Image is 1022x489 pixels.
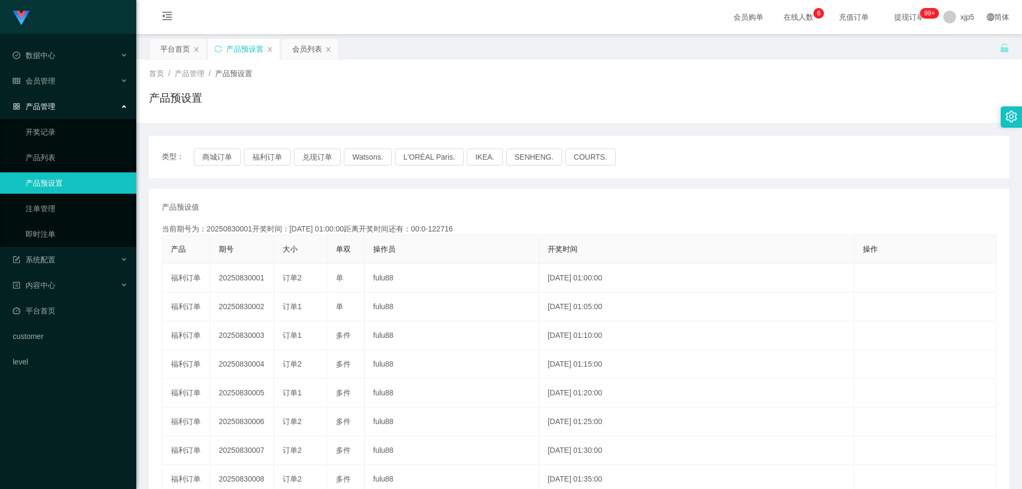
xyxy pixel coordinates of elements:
[226,39,263,59] div: 产品预设置
[215,45,222,53] i: 图标: sync
[26,223,128,245] a: 即时注单
[365,350,539,379] td: fulu88
[193,46,200,53] i: 图标: close
[160,39,190,59] div: 平台首页
[539,408,854,436] td: [DATE] 01:25:00
[373,245,395,253] span: 操作员
[336,331,351,339] span: 多件
[395,148,464,165] button: L'ORÉAL Paris.
[365,379,539,408] td: fulu88
[283,417,302,426] span: 订单2
[162,293,210,321] td: 福利订单
[283,302,302,311] span: 订单1
[539,436,854,465] td: [DATE] 01:30:00
[26,121,128,143] a: 开奖记录
[336,302,343,311] span: 单
[149,90,202,106] h1: 产品预设置
[817,8,821,19] p: 6
[13,11,30,26] img: logo.9652507e.png
[162,321,210,350] td: 福利订单
[548,245,578,253] span: 开奖时间
[539,350,854,379] td: [DATE] 01:15:00
[210,264,274,293] td: 20250830001
[294,148,341,165] button: 兑现订单
[13,351,128,372] a: level
[210,350,274,379] td: 20250830004
[539,379,854,408] td: [DATE] 01:20:00
[539,264,854,293] td: [DATE] 01:00:00
[162,202,199,213] span: 产品预设值
[365,436,539,465] td: fulu88
[13,281,20,289] i: 图标: profile
[1000,43,1009,53] i: 图标: unlock
[162,408,210,436] td: 福利订单
[13,281,55,289] span: 内容中心
[336,417,351,426] span: 多件
[13,103,20,110] i: 图标: appstore-o
[162,148,194,165] span: 类型：
[210,321,274,350] td: 20250830003
[162,379,210,408] td: 福利订单
[283,273,302,282] span: 订单2
[26,147,128,168] a: 产品列表
[13,300,128,321] a: 图标: dashboard平台首页
[325,46,332,53] i: 图标: close
[149,69,164,78] span: 首页
[283,245,298,253] span: 大小
[863,245,878,253] span: 操作
[467,148,503,165] button: IKEA.
[336,360,351,368] span: 多件
[215,69,252,78] span: 产品预设置
[13,77,20,85] i: 图标: table
[987,13,994,21] i: 图标: global
[26,198,128,219] a: 注单管理
[210,379,274,408] td: 20250830005
[506,148,562,165] button: SENHENG.
[13,102,55,111] span: 产品管理
[162,264,210,293] td: 福利订单
[813,8,824,19] sup: 6
[244,148,291,165] button: 福利订单
[210,408,274,436] td: 20250830006
[175,69,204,78] span: 产品管理
[283,446,302,454] span: 订单2
[365,408,539,436] td: fulu88
[168,69,170,78] span: /
[336,388,351,397] span: 多件
[336,273,343,282] span: 单
[539,321,854,350] td: [DATE] 01:10:00
[26,172,128,194] a: 产品预设置
[292,39,322,59] div: 会员列表
[365,264,539,293] td: fulu88
[283,475,302,483] span: 订单2
[13,256,20,263] i: 图标: form
[13,255,55,264] span: 系统配置
[194,148,241,165] button: 商城订单
[267,46,273,53] i: 图标: close
[889,13,929,21] span: 提现订单
[219,245,234,253] span: 期号
[13,77,55,85] span: 会员管理
[365,293,539,321] td: fulu88
[210,293,274,321] td: 20250830002
[283,388,302,397] span: 订单1
[210,436,274,465] td: 20250830007
[344,148,392,165] button: Watsons.
[13,326,128,347] a: customer
[834,13,874,21] span: 充值订单
[209,69,211,78] span: /
[13,52,20,59] i: 图标: check-circle-o
[283,331,302,339] span: 订单1
[336,446,351,454] span: 多件
[539,293,854,321] td: [DATE] 01:05:00
[149,1,185,35] i: 图标: menu-fold
[336,245,351,253] span: 单双
[162,436,210,465] td: 福利订单
[1005,111,1017,122] i: 图标: setting
[171,245,186,253] span: 产品
[565,148,616,165] button: COURTS.
[13,51,55,60] span: 数据中心
[162,223,996,235] div: 当前期号为：20250830001开奖时间：[DATE] 01:00:00距离开奖时间还有：00:0-122716
[778,13,819,21] span: 在线人数
[283,360,302,368] span: 订单2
